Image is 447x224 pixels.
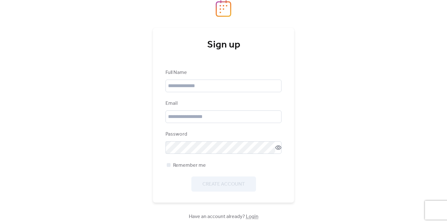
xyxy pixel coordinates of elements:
[189,213,258,221] span: Have an account already?
[165,69,280,76] div: Full Name
[165,131,280,138] div: Password
[246,212,258,221] a: Login
[165,39,282,51] div: Sign up
[165,100,280,107] div: Email
[173,162,206,169] span: Remember me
